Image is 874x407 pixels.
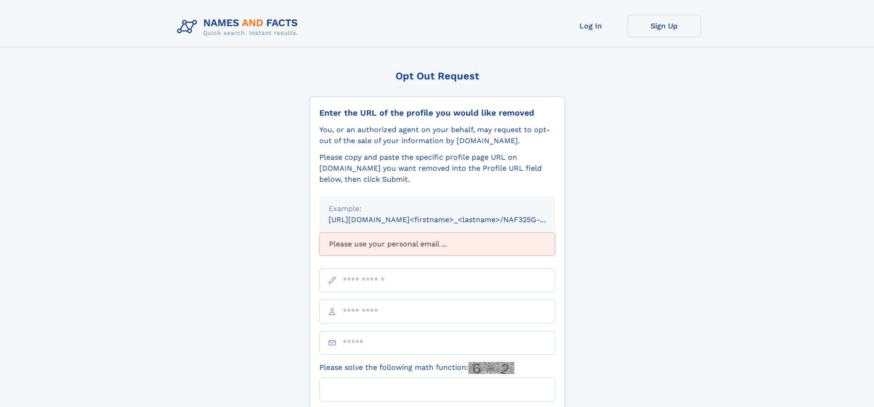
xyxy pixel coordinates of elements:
label: Please solve the following math function: [319,362,514,374]
div: Enter the URL of the profile you would like removed [319,108,555,118]
a: Log In [554,15,628,37]
div: Example: [328,203,546,214]
small: [URL][DOMAIN_NAME]<firstname>_<lastname>/NAF325G-xxxxxxxx [328,215,573,224]
div: You, or an authorized agent on your behalf, may request to opt-out of the sale of your informatio... [319,124,555,146]
div: Opt Out Request [310,70,565,82]
div: Please use your personal email ... [319,233,555,256]
div: Please copy and paste the specific profile page URL on [DOMAIN_NAME] you want removed into the Pr... [319,152,555,185]
img: Logo Names and Facts [173,15,306,39]
a: Sign Up [628,15,701,37]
